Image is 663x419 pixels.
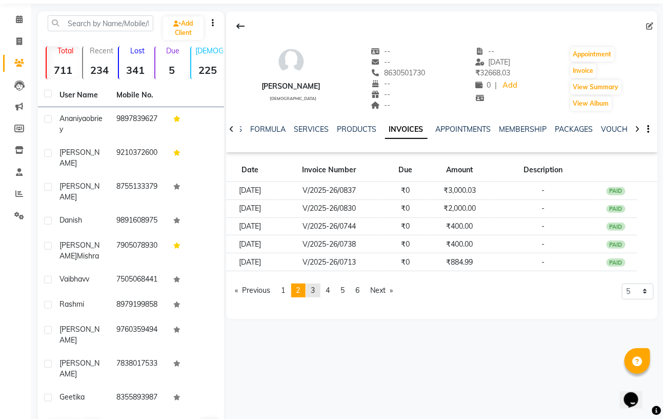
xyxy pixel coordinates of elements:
span: -- [371,101,391,110]
div: [PERSON_NAME] [262,81,321,92]
a: Add [501,78,519,93]
div: PAID [607,187,626,195]
span: | [495,80,497,91]
div: PAID [607,258,626,267]
a: Previous [230,284,276,297]
span: [PERSON_NAME] [59,148,99,168]
a: INVOICES [385,121,428,139]
span: [PERSON_NAME] [59,241,99,261]
td: ₹0 [384,253,428,271]
a: VOUCHERS [601,125,642,134]
div: PAID [607,205,626,213]
th: Mobile No. [110,84,167,107]
td: V/2025-26/0837 [274,182,384,200]
strong: 5 [155,64,189,76]
td: ₹884.99 [428,253,492,271]
a: Next [366,284,398,297]
td: 9897839627 [110,107,167,141]
td: V/2025-26/0713 [274,253,384,271]
span: [PERSON_NAME] [59,358,99,378]
td: 8355893987 [110,386,167,411]
button: View Album [571,96,612,111]
span: 1 [282,286,286,295]
td: V/2025-26/0738 [274,235,384,253]
td: 7905078930 [110,234,167,268]
span: 2 [296,286,300,295]
td: 7838017533 [110,352,167,386]
span: 6 [356,286,360,295]
span: vaibhavv [59,274,89,284]
span: [PERSON_NAME] [59,182,99,202]
strong: 234 [83,64,116,76]
span: - [542,186,545,195]
span: - [542,204,545,213]
td: [DATE] [226,199,275,217]
td: 9760359494 [110,318,167,352]
td: 7505068441 [110,268,167,293]
a: PRODUCTS [337,125,377,134]
a: Add Client [163,16,203,40]
td: ₹400.00 [428,217,492,235]
td: ₹0 [384,182,428,200]
button: Appointment [571,47,614,62]
td: [DATE] [226,182,275,200]
p: Recent [87,46,116,55]
div: Back to Client [230,16,252,36]
td: 9210372600 [110,141,167,175]
span: [PERSON_NAME] [59,325,99,345]
span: -- [371,47,391,56]
span: 8630501730 [371,68,426,77]
td: [DATE] [226,253,275,271]
strong: 225 [191,64,225,76]
span: Mishra [77,251,99,261]
img: avatar [276,46,307,77]
td: 8979199858 [110,293,167,318]
span: -- [371,79,391,88]
td: ₹3,000.03 [428,182,492,200]
div: PAID [607,223,626,231]
td: 9891608975 [110,209,167,234]
span: 4 [326,286,330,295]
p: Due [157,46,189,55]
td: ₹0 [384,235,428,253]
td: ₹2,000.00 [428,199,492,217]
span: 0 [475,81,491,90]
div: PAID [607,241,626,249]
strong: 711 [47,64,80,76]
iframe: chat widget [620,378,653,409]
th: Due [384,158,428,182]
input: Search by Name/Mobile/Email/Code [48,15,153,31]
strong: 341 [119,64,152,76]
td: 8755133379 [110,175,167,209]
span: - [542,240,545,249]
span: ananiya [59,114,86,123]
td: ₹0 [384,217,428,235]
span: [DATE] [475,57,511,67]
nav: Pagination [230,284,399,297]
p: Lost [123,46,152,55]
button: View Summary [571,80,621,94]
span: 32668.03 [475,68,510,77]
td: V/2025-26/0830 [274,199,384,217]
a: PACKAGES [555,125,593,134]
span: danish [59,215,82,225]
span: -- [475,47,495,56]
a: MEMBERSHIP [499,125,547,134]
span: - [542,222,545,231]
span: - [542,257,545,267]
span: ₹ [475,68,480,77]
p: [DEMOGRAPHIC_DATA] [195,46,225,55]
td: [DATE] [226,217,275,235]
span: 5 [341,286,345,295]
span: 3 [311,286,315,295]
th: Date [226,158,275,182]
td: [DATE] [226,235,275,253]
th: Amount [428,158,492,182]
th: Description [492,158,595,182]
span: -- [371,90,391,99]
th: User Name [53,84,110,107]
td: ₹0 [384,199,428,217]
a: FORMULA [251,125,286,134]
td: V/2025-26/0744 [274,217,384,235]
p: Total [51,46,80,55]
